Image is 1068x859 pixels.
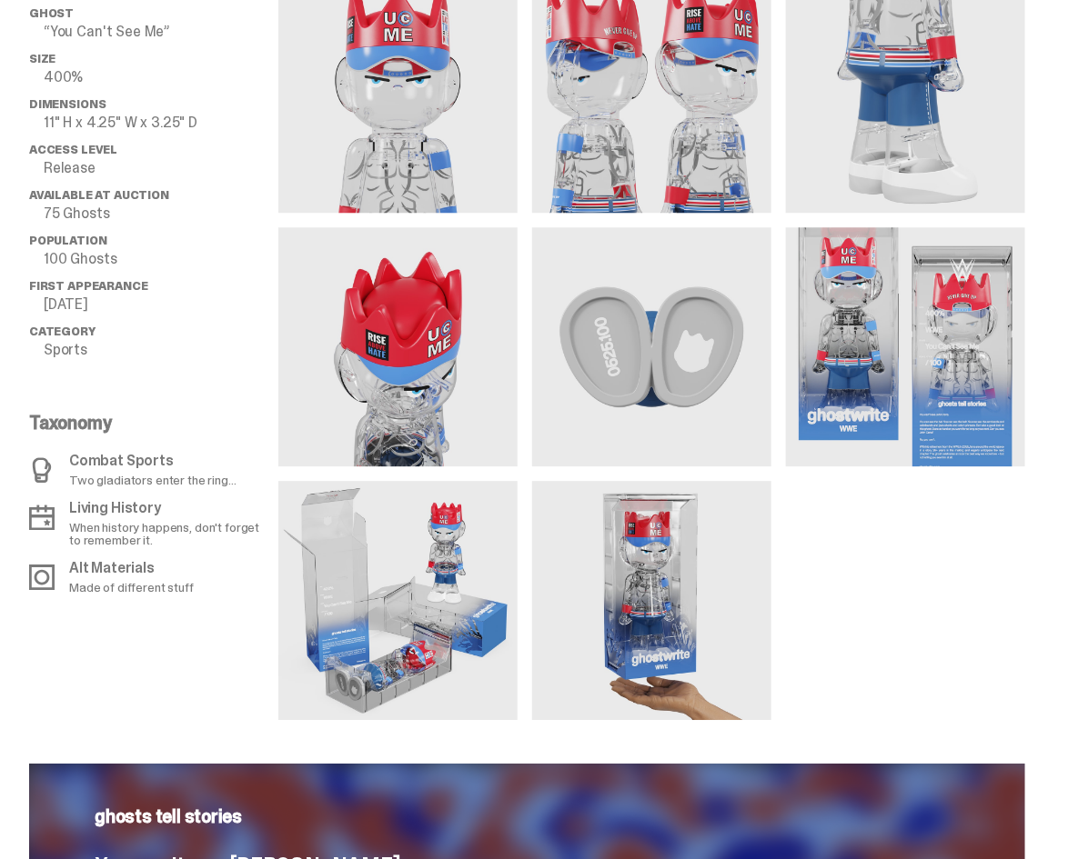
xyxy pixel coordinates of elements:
[44,115,278,130] p: 11" H x 4.25" W x 3.25" D
[69,454,237,468] p: Combat Sports
[44,70,278,85] p: 400%
[29,414,267,432] p: Taxonomy
[69,474,237,486] p: Two gladiators enter the ring...
[44,206,278,221] p: 75 Ghosts
[29,187,169,203] span: Available at Auction
[29,142,117,157] span: Access Level
[278,481,518,720] img: media gallery image
[44,343,278,357] p: Sports
[29,96,106,112] span: Dimensions
[44,252,278,266] p: 100 Ghosts
[29,51,55,66] span: Size
[44,161,278,175] p: Release
[44,297,278,312] p: [DATE]
[29,233,106,248] span: Population
[95,807,960,825] p: ghosts tell stories
[29,5,74,21] span: ghost
[69,521,267,546] p: When history happens, don't forget to remember it.
[69,581,194,594] p: Made of different stuff
[29,278,147,294] span: First Appearance
[786,227,1025,466] img: media gallery image
[69,561,194,575] p: Alt Materials
[44,25,278,39] p: “You Can't See Me”
[69,501,267,515] p: Living History
[532,481,771,720] img: media gallery image
[29,324,96,339] span: Category
[278,227,518,466] img: media gallery image
[532,227,771,466] img: media gallery image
